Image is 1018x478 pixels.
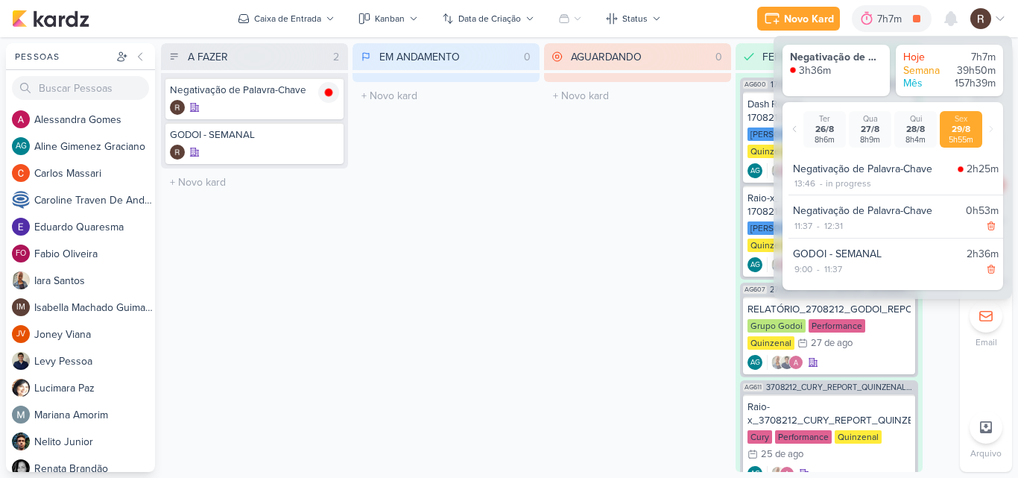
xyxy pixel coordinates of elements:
div: [PERSON_NAME] [747,221,821,235]
img: Caroline Traven De Andrade [12,191,30,209]
div: in progress [826,177,871,190]
div: Qua [852,114,888,124]
div: L u c i m a r a P a z [34,380,155,396]
div: 7h7m [951,51,996,64]
div: F a b i o O l i v e i r a [34,246,155,262]
p: AG [750,262,760,269]
img: Iara Santos [771,257,785,272]
div: Isabella Machado Guimarães [12,298,30,316]
img: Lucimara Paz [12,379,30,397]
div: Raio-x_3708212_CURY_REPORT_QUINZENAL_26.08 [747,400,911,427]
div: C a r l o s M a s s a r i [34,166,155,181]
img: Rafael Dornelles [970,8,991,29]
img: Levy Pessoa [780,355,794,370]
div: 2 [327,49,345,65]
div: I s a b e l l a M a c h a d o G u i m a r ã e s [34,300,155,315]
div: Negativação de Palavra-Chave [793,161,952,177]
img: Rafael Dornelles [170,145,185,160]
p: FO [16,250,26,258]
div: Criador(a): Aline Gimenez Graciano [747,163,762,178]
div: Cury [747,430,772,444]
div: Dash Report_ 1708212_TD_REPORT_QUINZENAL_27.08 [747,98,911,125]
div: Pessoas [12,50,113,63]
input: Buscar Pessoas [12,76,149,100]
span: AG611 [743,383,763,391]
img: Carlos Massari [12,164,30,182]
p: AG [750,359,760,367]
img: tracking [318,82,339,103]
div: Aline Gimenez Graciano [747,355,762,370]
div: 2h36m [967,246,999,262]
div: 11:37 [793,219,814,233]
div: 26/8 [806,124,843,135]
input: + Novo kard [547,85,728,107]
div: R e n a t a B r a n d ã o [34,461,155,477]
img: Alessandra Gomes [12,110,30,128]
div: 8h6m [806,135,843,145]
div: Colaboradores: Iara Santos, Levy Pessoa, Alessandra Gomes [767,355,803,370]
span: AG607 [743,286,767,294]
div: Grupo Godoi [747,319,806,333]
div: 0 [709,49,728,65]
div: 0 [518,49,537,65]
div: 9:00 [793,262,814,276]
div: J o n e y V i a n a [34,327,155,342]
div: 27/8 [852,124,888,135]
div: 12:31 [823,219,844,233]
img: kardz.app [12,10,89,28]
div: 5h55m [943,135,979,145]
button: Novo Kard [757,7,840,31]
img: Rafael Dornelles [170,100,185,115]
div: 8h9m [852,135,888,145]
div: Criador(a): Aline Gimenez Graciano [747,257,762,272]
div: Aline Gimenez Graciano [747,257,762,272]
div: Quinzenal [747,239,794,252]
div: - [814,219,823,233]
img: Eduardo Quaresma [12,218,30,236]
div: Quinzenal [747,145,794,158]
div: 157h39m [951,77,996,90]
div: 8h4m [897,135,934,145]
img: Iara Santos [771,163,785,178]
div: 7h7m [877,11,906,27]
div: Performance [809,319,865,333]
div: Quinzenal [835,430,882,444]
div: Colaboradores: Iara Santos, Alessandra Gomes [767,257,794,272]
div: C a r o l i n e T r a v e n D e A n d r a d e [34,192,155,208]
img: Mariana Amorim [12,406,30,424]
div: Aline Gimenez Graciano [747,163,762,178]
p: JV [16,330,25,339]
div: I a r a S a n t o s [34,273,155,289]
div: E d u a r d o Q u a r e s m a [34,219,155,235]
div: A l i n e G i m e n e z G r a c i a n o [34,139,155,154]
div: Novo Kard [784,11,834,27]
div: Qui [897,114,934,124]
input: + Novo kard [355,85,537,107]
div: Mês [903,77,948,90]
div: 3h36m [799,64,831,78]
div: Hoje [903,51,948,64]
div: Ter [806,114,843,124]
div: - [817,177,826,190]
div: GODOI - SEMANAL [793,246,961,262]
input: + Novo kard [164,172,345,193]
div: Semana [903,64,948,78]
div: L e v y P e s s o a [34,353,155,369]
img: Nelito Junior [12,433,30,450]
p: Arquivo [970,447,1002,460]
p: AG [16,142,27,151]
div: 29/8 [943,124,979,135]
div: Criador(a): Rafael Dornelles [170,100,185,115]
div: Negativação de Palavra-Chave [793,203,960,218]
div: Criador(a): Aline Gimenez Graciano [747,355,762,370]
div: 39h50m [951,64,996,78]
div: 25 de ago [761,450,803,459]
div: 28/8 [897,124,934,135]
div: Fabio Oliveira [12,245,30,262]
div: 0h53m [966,203,999,218]
span: 2708212_GODOI_REPORT_QUINZENAL_28.08 [770,286,915,294]
div: Raio-x_ 1708212_TD_REPORT_QUINZENAL_27.08 [747,192,911,218]
div: N e l i t o J u n i o r [34,434,155,450]
img: Iara Santos [12,271,30,289]
div: 13:46 [793,177,817,190]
